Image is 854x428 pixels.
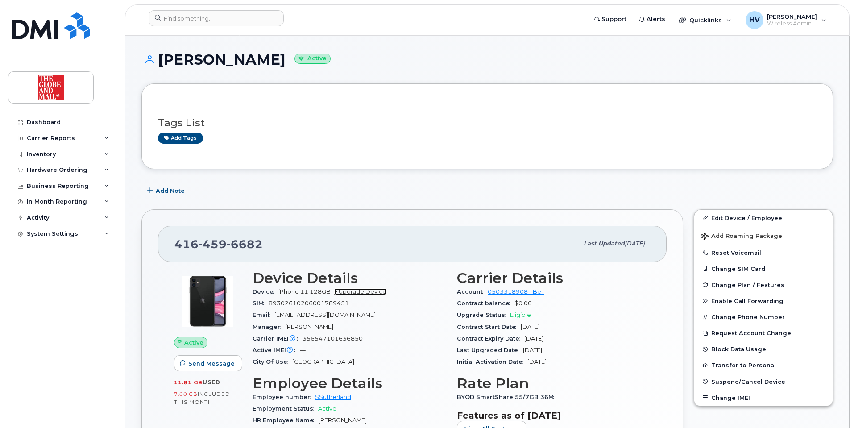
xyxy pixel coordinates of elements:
[253,324,285,330] span: Manager
[694,210,833,226] a: Edit Device / Employee
[253,270,446,286] h3: Device Details
[181,274,235,328] img: iPhone_11.jpg
[457,324,521,330] span: Contract Start Date
[488,288,544,295] a: 0503318908 - Bell
[203,379,220,386] span: used
[141,52,833,67] h1: [PERSON_NAME]
[253,375,446,391] h3: Employee Details
[292,358,354,365] span: [GEOGRAPHIC_DATA]
[694,390,833,406] button: Change IMEI
[524,335,543,342] span: [DATE]
[188,359,235,368] span: Send Message
[584,240,625,247] span: Last updated
[318,405,336,412] span: Active
[334,288,386,295] a: + Upgrade Device
[521,324,540,330] span: [DATE]
[303,335,363,342] span: 356547101636850
[184,338,203,347] span: Active
[269,300,349,307] span: 89302610206001789451
[294,54,331,64] small: Active
[319,417,367,424] span: [PERSON_NAME]
[174,237,263,251] span: 416
[253,335,303,342] span: Carrier IMEI
[510,312,531,318] span: Eligible
[253,312,274,318] span: Email
[457,335,524,342] span: Contract Expiry Date
[156,187,185,195] span: Add Note
[694,277,833,293] button: Change Plan / Features
[694,309,833,325] button: Change Phone Number
[694,341,833,357] button: Block Data Usage
[253,358,292,365] span: City Of Use
[457,288,488,295] span: Account
[523,347,542,353] span: [DATE]
[274,312,376,318] span: [EMAIL_ADDRESS][DOMAIN_NAME]
[694,374,833,390] button: Suspend/Cancel Device
[253,417,319,424] span: HR Employee Name
[457,270,651,286] h3: Carrier Details
[300,347,306,353] span: —
[253,288,278,295] span: Device
[514,300,532,307] span: $0.00
[457,347,523,353] span: Last Upgraded Date
[457,312,510,318] span: Upgrade Status
[174,379,203,386] span: 11.81 GB
[285,324,333,330] span: [PERSON_NAME]
[457,358,527,365] span: Initial Activation Date
[694,325,833,341] button: Request Account Change
[158,117,817,129] h3: Tags List
[711,378,785,385] span: Suspend/Cancel Device
[694,357,833,373] button: Transfer to Personal
[701,233,782,241] span: Add Roaming Package
[625,240,645,247] span: [DATE]
[694,261,833,277] button: Change SIM Card
[694,226,833,245] button: Add Roaming Package
[253,394,315,400] span: Employee number
[253,405,318,412] span: Employment Status
[174,355,242,371] button: Send Message
[174,391,230,405] span: included this month
[711,281,784,288] span: Change Plan / Features
[457,394,559,400] span: BYOD SmartShare 55/7GB 36M
[253,347,300,353] span: Active IMEI
[158,133,203,144] a: Add tags
[457,300,514,307] span: Contract balance
[174,391,198,397] span: 7.00 GB
[199,237,227,251] span: 459
[694,293,833,309] button: Enable Call Forwarding
[457,375,651,391] h3: Rate Plan
[694,245,833,261] button: Reset Voicemail
[227,237,263,251] span: 6682
[711,298,784,304] span: Enable Call Forwarding
[527,358,547,365] span: [DATE]
[278,288,331,295] span: iPhone 11 128GB
[315,394,351,400] a: SSutherland
[141,183,192,199] button: Add Note
[457,410,651,421] h3: Features as of [DATE]
[253,300,269,307] span: SIM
